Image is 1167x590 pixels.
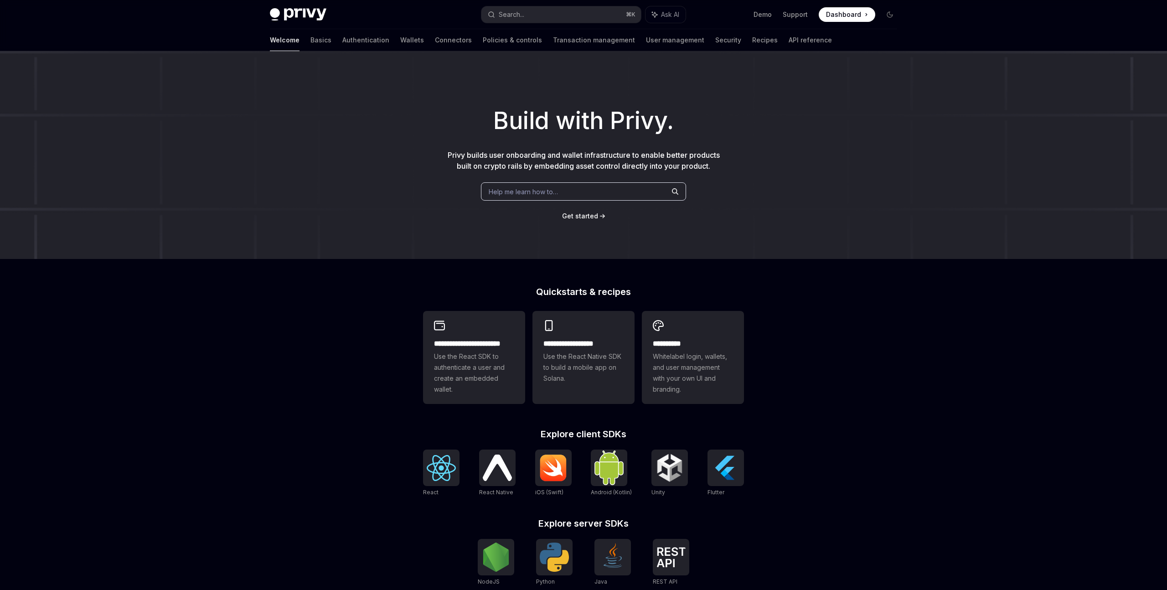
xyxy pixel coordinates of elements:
a: Dashboard [819,7,875,22]
a: Demo [754,10,772,19]
a: Policies & controls [483,29,542,51]
button: Search...⌘K [481,6,641,23]
a: Transaction management [553,29,635,51]
a: iOS (Swift)iOS (Swift) [535,450,572,497]
h2: Quickstarts & recipes [423,287,744,296]
span: iOS (Swift) [535,489,563,496]
a: Security [715,29,741,51]
span: Flutter [707,489,724,496]
a: REST APIREST API [653,539,689,586]
a: PythonPython [536,539,573,586]
a: **** *****Whitelabel login, wallets, and user management with your own UI and branding. [642,311,744,404]
a: Authentication [342,29,389,51]
a: Welcome [270,29,299,51]
a: Wallets [400,29,424,51]
img: Unity [655,453,684,482]
span: NodeJS [478,578,500,585]
h2: Explore client SDKs [423,430,744,439]
span: Ask AI [661,10,679,19]
a: API reference [789,29,832,51]
img: Android (Kotlin) [594,450,624,485]
span: Unity [651,489,665,496]
img: NodeJS [481,543,511,572]
span: Dashboard [826,10,861,19]
img: dark logo [270,8,326,21]
span: Use the React Native SDK to build a mobile app on Solana. [543,351,624,384]
span: Java [594,578,607,585]
span: REST API [653,578,677,585]
a: Android (Kotlin)Android (Kotlin) [591,450,632,497]
a: UnityUnity [651,450,688,497]
button: Toggle dark mode [883,7,897,22]
img: Python [540,543,569,572]
a: Connectors [435,29,472,51]
button: Ask AI [645,6,686,23]
a: Get started [562,212,598,221]
a: NodeJSNodeJS [478,539,514,586]
span: Privy builds user onboarding and wallet infrastructure to enable better products built on crypto ... [448,150,720,171]
a: JavaJava [594,539,631,586]
span: Python [536,578,555,585]
img: iOS (Swift) [539,454,568,481]
div: Search... [499,9,524,20]
a: Recipes [752,29,778,51]
img: React Native [483,455,512,481]
img: React [427,455,456,481]
a: FlutterFlutter [707,450,744,497]
a: Support [783,10,808,19]
img: Java [598,543,627,572]
img: Flutter [711,453,740,482]
span: React [423,489,439,496]
span: Whitelabel login, wallets, and user management with your own UI and branding. [653,351,733,395]
span: Use the React SDK to authenticate a user and create an embedded wallet. [434,351,514,395]
a: **** **** **** ***Use the React Native SDK to build a mobile app on Solana. [532,311,635,404]
span: ⌘ K [626,11,635,18]
img: REST API [656,547,686,567]
span: Android (Kotlin) [591,489,632,496]
h2: Explore server SDKs [423,519,744,528]
a: ReactReact [423,450,460,497]
span: Get started [562,212,598,220]
a: React NativeReact Native [479,450,516,497]
span: Help me learn how to… [489,187,558,197]
h1: Build with Privy. [15,103,1152,139]
a: Basics [310,29,331,51]
a: User management [646,29,704,51]
span: React Native [479,489,513,496]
